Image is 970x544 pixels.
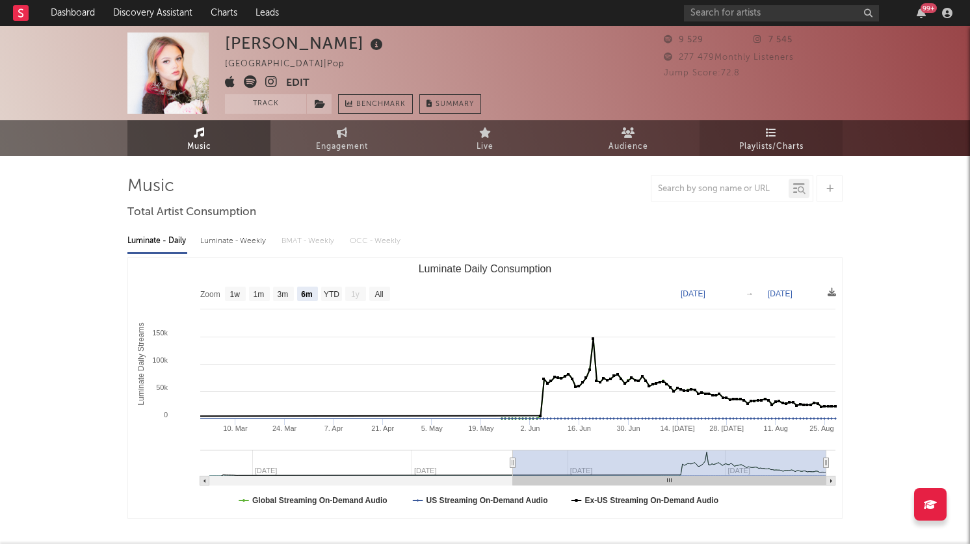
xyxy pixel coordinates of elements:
[338,94,413,114] a: Benchmark
[684,5,879,21] input: Search for artists
[128,258,842,518] svg: Luminate Daily Consumption
[137,322,146,405] text: Luminate Daily Streams
[351,290,360,299] text: 1y
[664,36,703,44] span: 9 529
[520,424,540,432] text: 2. Jun
[413,120,557,156] a: Live
[230,290,241,299] text: 1w
[324,424,343,432] text: 7. Apr
[917,8,926,18] button: 99+
[272,424,297,432] text: 24. Mar
[286,75,309,92] button: Edit
[809,424,833,432] text: 25. Aug
[436,101,474,108] span: Summary
[270,120,413,156] a: Engagement
[709,424,744,432] text: 28. [DATE]
[426,496,548,505] text: US Streaming On-Demand Audio
[681,289,705,298] text: [DATE]
[764,424,788,432] text: 11. Aug
[200,290,220,299] text: Zoom
[468,424,494,432] text: 19. May
[651,184,789,194] input: Search by song name or URL
[156,383,168,391] text: 50k
[316,139,368,155] span: Engagement
[225,57,360,72] div: [GEOGRAPHIC_DATA] | Pop
[374,290,383,299] text: All
[616,424,640,432] text: 30. Jun
[585,496,719,505] text: Ex-US Streaming On-Demand Audio
[127,230,187,252] div: Luminate - Daily
[568,424,591,432] text: 16. Jun
[187,139,211,155] span: Music
[609,139,648,155] span: Audience
[746,289,754,298] text: →
[754,36,793,44] span: 7 545
[164,411,168,419] text: 0
[252,496,387,505] text: Global Streaming On-Demand Audio
[278,290,289,299] text: 3m
[419,263,552,274] text: Luminate Daily Consumption
[661,424,695,432] text: 14. [DATE]
[301,290,312,299] text: 6m
[768,289,793,298] text: [DATE]
[477,139,493,155] span: Live
[921,3,937,13] div: 99 +
[739,139,804,155] span: Playlists/Charts
[700,120,843,156] a: Playlists/Charts
[419,94,481,114] button: Summary
[152,329,168,337] text: 150k
[421,424,443,432] text: 5. May
[127,120,270,156] a: Music
[371,424,394,432] text: 21. Apr
[127,205,256,220] span: Total Artist Consumption
[356,97,406,112] span: Benchmark
[223,424,248,432] text: 10. Mar
[664,69,740,77] span: Jump Score: 72.8
[225,94,306,114] button: Track
[254,290,265,299] text: 1m
[664,53,794,62] span: 277 479 Monthly Listeners
[152,356,168,364] text: 100k
[225,32,386,54] div: [PERSON_NAME]
[200,230,269,252] div: Luminate - Weekly
[557,120,700,156] a: Audience
[324,290,339,299] text: YTD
